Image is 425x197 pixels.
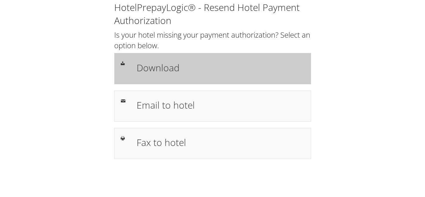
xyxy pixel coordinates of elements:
[114,128,311,159] a: Fax to hotel
[137,98,304,112] h1: Email to hotel
[137,61,304,75] h1: Download
[114,53,311,84] a: Download
[114,91,311,122] a: Email to hotel
[114,1,311,27] h1: HotelPrepayLogic® - Resend Hotel Payment Authorization
[114,30,311,50] h2: Is your hotel missing your payment authorization? Select an option below.
[137,135,304,149] h1: Fax to hotel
